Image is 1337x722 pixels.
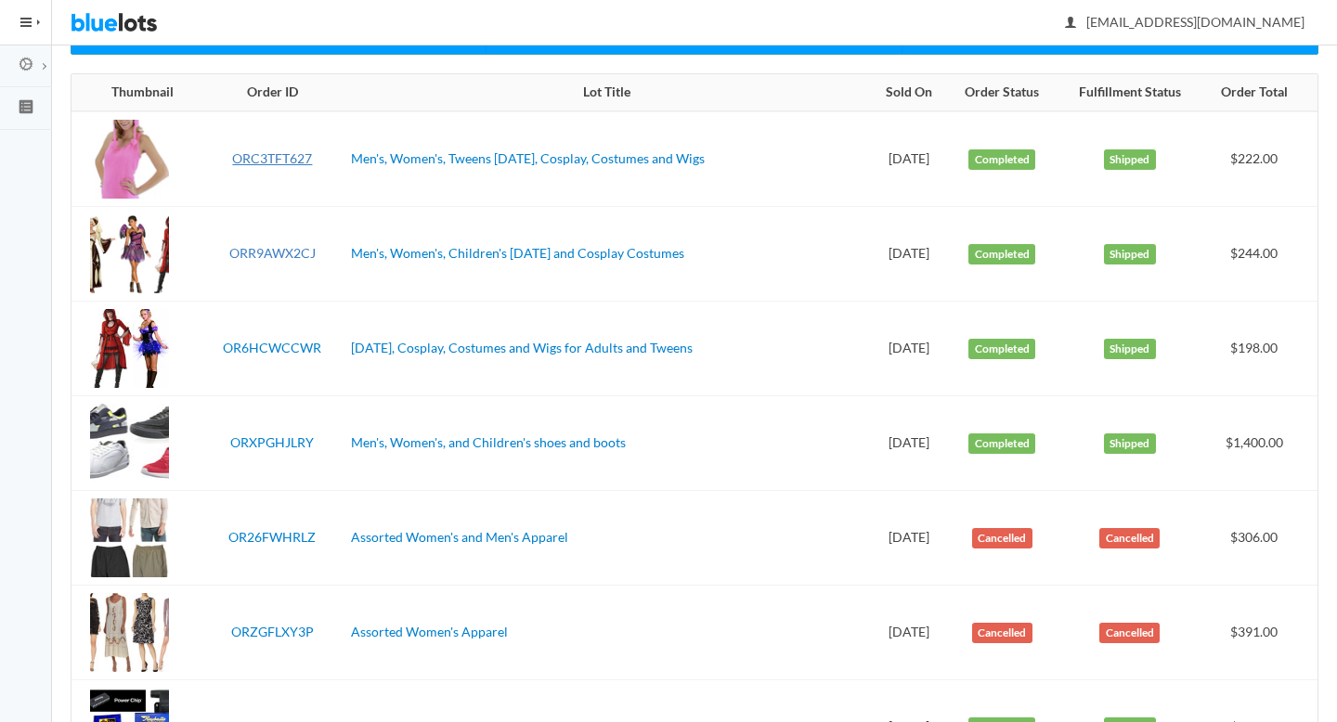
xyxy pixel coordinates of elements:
[871,207,947,302] td: [DATE]
[1202,74,1318,111] th: Order Total
[351,434,626,450] a: Men's, Women's, and Children's shoes and boots
[228,529,316,545] a: OR26FWHRLZ
[351,624,508,639] a: Assorted Women's Apparel
[1058,74,1202,111] th: Fulfillment Status
[1202,207,1318,302] td: $244.00
[1202,491,1318,586] td: $306.00
[1066,14,1305,30] span: [EMAIL_ADDRESS][DOMAIN_NAME]
[871,111,947,207] td: [DATE]
[351,245,684,261] a: Men's, Women's, Children's [DATE] and Cosplay Costumes
[972,528,1032,548] label: Cancelled
[351,340,693,355] a: [DATE], Cosplay, Costumes and Wigs for Adults and Tweens
[871,302,947,396] td: [DATE]
[1104,244,1156,264] label: Shipped
[1202,396,1318,491] td: $1,400.00
[351,529,568,545] a: Assorted Women's and Men's Apparel
[1104,433,1156,454] label: Shipped
[1104,339,1156,359] label: Shipped
[871,491,947,586] td: [DATE]
[1104,149,1156,170] label: Shipped
[344,74,871,111] th: Lot Title
[947,74,1058,111] th: Order Status
[230,434,314,450] a: ORXPGHJLRY
[351,150,705,166] a: Men's, Women's, Tweens [DATE], Cosplay, Costumes and Wigs
[229,245,316,261] a: ORR9AWX2CJ
[1202,586,1318,680] td: $391.00
[968,149,1035,170] label: Completed
[1099,623,1160,643] label: Cancelled
[232,150,312,166] a: ORC3TFT627
[71,74,201,111] th: Thumbnail
[223,340,321,355] a: OR6HCWCCWR
[1202,302,1318,396] td: $198.00
[1202,111,1318,207] td: $222.00
[968,244,1035,264] label: Completed
[231,624,314,639] a: ORZGFLXY3P
[871,586,947,680] td: [DATE]
[1099,528,1160,548] label: Cancelled
[871,396,947,491] td: [DATE]
[968,433,1035,454] label: Completed
[871,74,947,111] th: Sold On
[972,623,1032,643] label: Cancelled
[201,74,344,111] th: Order ID
[968,339,1035,359] label: Completed
[1061,15,1080,32] ion-icon: person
